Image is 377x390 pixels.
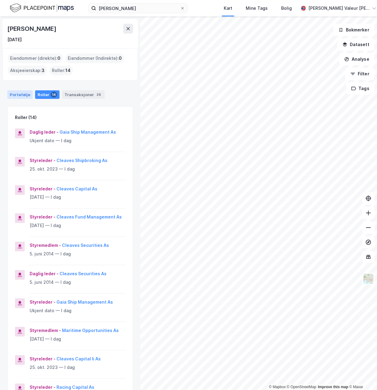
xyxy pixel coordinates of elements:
[345,68,375,80] button: Filter
[7,24,57,34] div: [PERSON_NAME]
[346,361,377,390] iframe: Chat Widget
[30,307,125,314] div: Ukjent dato — I dag
[224,5,232,12] div: Kart
[42,67,45,74] span: 3
[30,165,125,173] div: 25. okt. 2023 — I dag
[95,92,102,98] div: 26
[49,66,73,75] div: Roller :
[346,82,375,95] button: Tags
[65,67,71,74] span: 14
[96,4,180,13] input: Søk på adresse, matrikkel, gårdeiere, leietakere eller personer
[333,24,375,36] button: Bokmerker
[337,38,375,51] button: Datasett
[30,193,125,201] div: [DATE] — I dag
[57,55,60,62] span: 0
[363,273,374,285] img: Z
[30,222,125,229] div: [DATE] — I dag
[287,385,317,389] a: OpenStreetMap
[7,36,22,43] div: [DATE]
[30,364,125,371] div: 25. okt. 2023 — I dag
[281,5,292,12] div: Bolig
[246,5,268,12] div: Mine Tags
[15,114,37,121] div: Roller (14)
[30,279,125,286] div: 5. juni 2014 — I dag
[7,90,33,99] div: Portefølje
[339,53,375,65] button: Analyse
[269,385,286,389] a: Mapbox
[30,335,125,343] div: [DATE] — I dag
[30,137,125,144] div: Ukjent dato — I dag
[62,90,105,99] div: Transaksjoner
[65,53,124,63] div: Eiendommer (Indirekte) :
[119,55,122,62] span: 0
[30,250,125,258] div: 5. juni 2014 — I dag
[35,90,60,99] div: Roller
[8,53,63,63] div: Eiendommer (direkte) :
[308,5,369,12] div: [PERSON_NAME] Valeur [PERSON_NAME]
[318,385,348,389] a: Improve this map
[51,92,57,98] div: 14
[10,3,74,13] img: logo.f888ab2527a4732fd821a326f86c7f29.svg
[8,66,47,75] div: Aksjeeierskap :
